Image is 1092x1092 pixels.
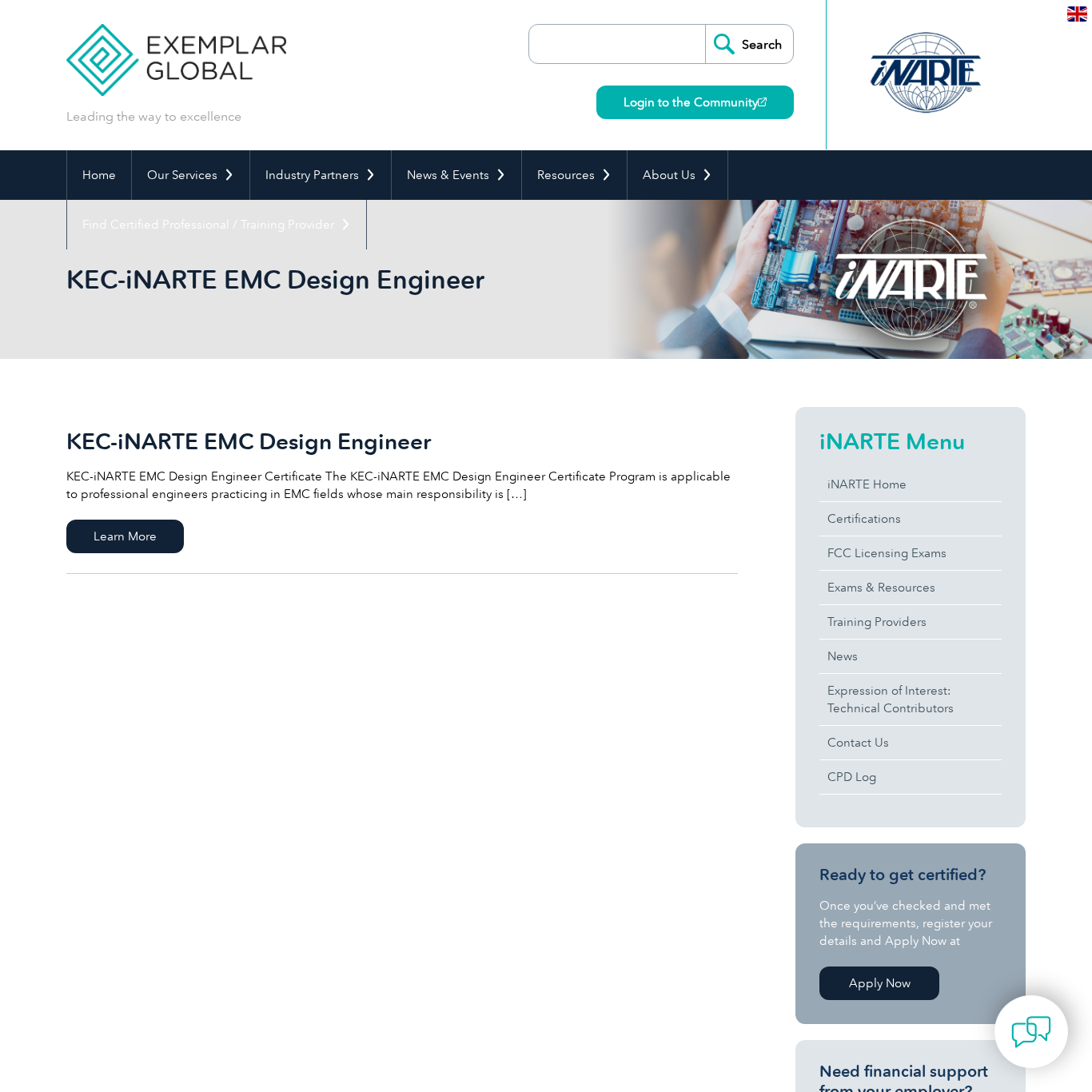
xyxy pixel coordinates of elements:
a: CPD Log [819,760,1002,794]
a: Contact Us [819,726,1002,759]
a: Training Providers [819,605,1002,639]
img: en [1067,6,1087,22]
p: Leading the way to excellence [66,108,241,126]
h2: iNARTE Menu [819,428,1002,454]
a: About Us [628,150,727,200]
a: Exams & Resources [819,571,1002,604]
a: Expression of Interest:Technical Contributors [819,674,1002,725]
a: Our Services [132,150,249,200]
input: Search [705,25,793,63]
a: News & Events [392,150,521,200]
h1: KEC-iNARTE EMC Design Engineer [66,264,680,295]
a: FCC Licensing Exams [819,536,1002,570]
span: Learn More [66,520,184,553]
a: Login to the Community [596,86,794,119]
a: Find Certified Professional / Training Provider [67,200,366,249]
p: KEC-iNARTE EMC Design Engineer Certificate The KEC-iNARTE EMC Design Engineer Certificate Program... [66,468,738,503]
a: News [819,640,1002,673]
p: Once you’ve checked and met the requirements, register your details and Apply Now at [819,897,1002,950]
a: Resources [522,150,627,200]
a: Industry Partners [250,150,391,200]
a: Home [67,150,131,200]
a: iNARTE Home [819,468,1002,501]
img: contact-chat.png [1011,1012,1051,1052]
img: open_square.png [758,98,767,106]
a: Apply Now [819,966,939,1000]
a: KEC-iNARTE EMC Design Engineer KEC-iNARTE EMC Design Engineer Certificate The KEC-iNARTE EMC Desi... [66,407,738,574]
a: Certifications [819,502,1002,536]
h3: Ready to get certified? [819,865,1002,885]
h2: KEC-iNARTE EMC Design Engineer [66,428,738,454]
